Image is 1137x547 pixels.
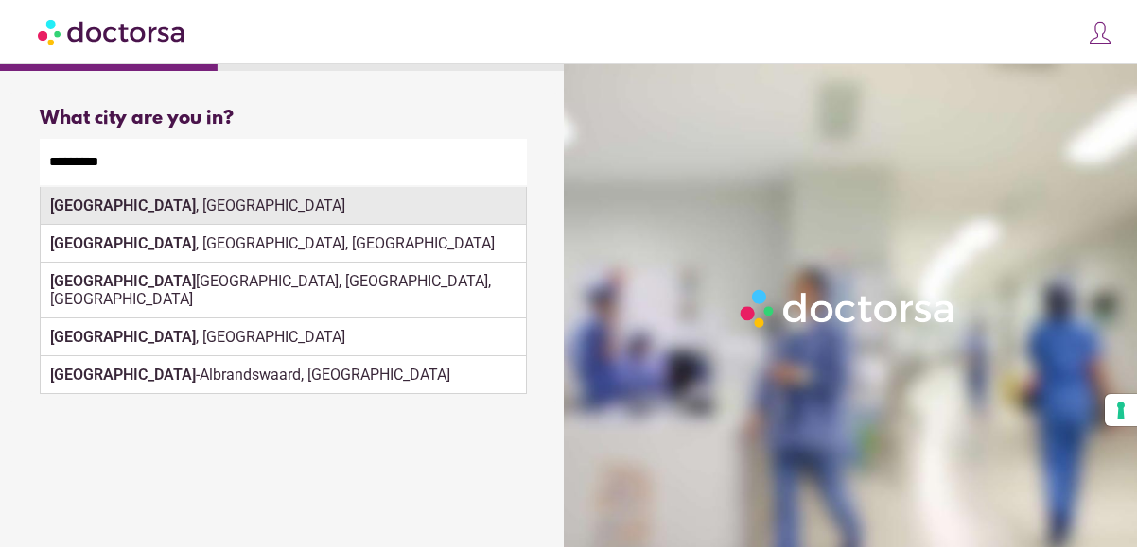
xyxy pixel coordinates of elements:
strong: [GEOGRAPHIC_DATA] [50,234,196,252]
div: , [GEOGRAPHIC_DATA], [GEOGRAPHIC_DATA] [41,225,526,263]
strong: [GEOGRAPHIC_DATA] [50,328,196,346]
div: [GEOGRAPHIC_DATA], [GEOGRAPHIC_DATA], [GEOGRAPHIC_DATA] [41,263,526,318]
img: Doctorsa.com [38,10,187,53]
strong: [GEOGRAPHIC_DATA] [50,197,196,214]
div: Make sure the city you pick is where you need assistance. [40,185,527,227]
strong: [GEOGRAPHIC_DATA] [50,272,196,290]
button: Your consent preferences for tracking technologies [1105,394,1137,426]
div: , [GEOGRAPHIC_DATA] [41,187,526,225]
img: Logo-Doctorsa-trans-White-partial-flat.png [734,283,961,334]
div: -Albrandswaard, [GEOGRAPHIC_DATA] [41,356,526,394]
div: What city are you in? [40,108,527,129]
div: , [GEOGRAPHIC_DATA] [41,318,526,356]
strong: [GEOGRAPHIC_DATA] [50,366,196,384]
img: icons8-customer-100.png [1087,20,1113,46]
